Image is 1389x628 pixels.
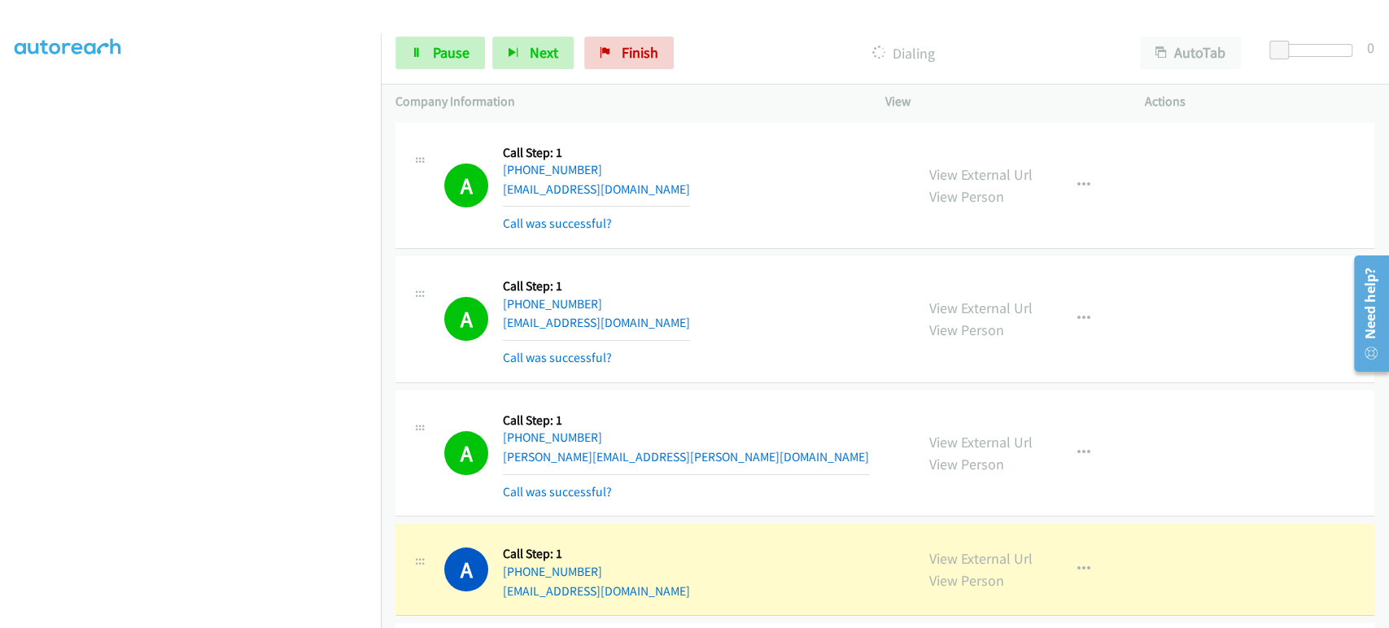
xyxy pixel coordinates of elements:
[395,92,856,111] p: Company Information
[1144,92,1374,111] p: Actions
[929,455,1004,473] a: View Person
[503,315,690,330] a: [EMAIL_ADDRESS][DOMAIN_NAME]
[929,433,1033,451] a: View External Url
[503,162,602,177] a: [PHONE_NUMBER]
[503,181,690,197] a: [EMAIL_ADDRESS][DOMAIN_NAME]
[622,43,658,62] span: Finish
[503,449,869,464] a: [PERSON_NAME][EMAIL_ADDRESS][PERSON_NAME][DOMAIN_NAME]
[503,216,612,231] a: Call was successful?
[530,43,558,62] span: Next
[503,278,690,294] h5: Call Step: 1
[444,431,488,475] h1: A
[503,350,612,365] a: Call was successful?
[503,145,690,161] h5: Call Step: 1
[503,430,602,445] a: [PHONE_NUMBER]
[584,37,674,69] a: Finish
[503,412,869,429] h5: Call Step: 1
[395,37,485,69] a: Pause
[503,484,612,499] a: Call was successful?
[929,165,1033,184] a: View External Url
[929,187,1004,206] a: View Person
[929,549,1033,568] a: View External Url
[1278,44,1352,57] div: Delay between calls (in seconds)
[444,547,488,591] h1: A
[1140,37,1241,69] button: AutoTab
[444,297,488,341] h1: A
[1343,249,1389,378] iframe: Resource Center
[1367,37,1374,59] div: 0
[503,296,602,312] a: [PHONE_NUMBER]
[503,564,602,579] a: [PHONE_NUMBER]
[444,164,488,207] h1: A
[503,546,690,562] h5: Call Step: 1
[929,299,1033,317] a: View External Url
[696,42,1111,64] p: Dialing
[929,571,1004,590] a: View Person
[492,37,574,69] button: Next
[433,43,470,62] span: Pause
[929,321,1004,339] a: View Person
[885,92,1116,111] p: View
[503,583,690,599] a: [EMAIL_ADDRESS][DOMAIN_NAME]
